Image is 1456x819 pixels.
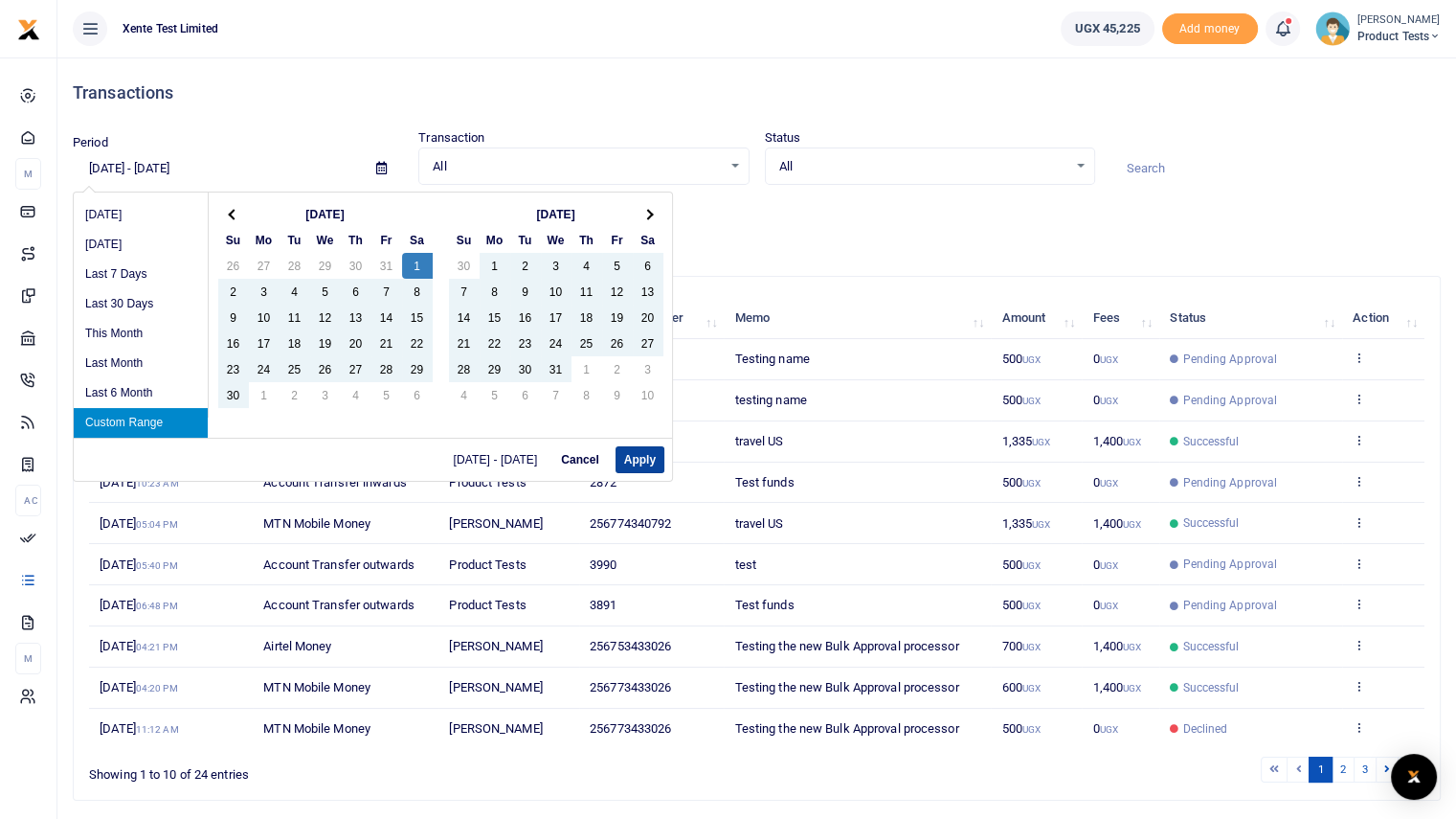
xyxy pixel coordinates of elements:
[310,227,341,253] th: We
[1315,11,1350,46] img: profile-user
[402,382,433,408] td: 6
[1022,724,1041,735] small: UGX
[590,475,616,489] span: 2872
[1315,11,1441,46] a: profile-user [PERSON_NAME] Product Tests
[341,227,371,253] th: Th
[541,330,571,356] td: 24
[590,721,671,736] span: 256773433026
[571,227,602,253] th: Th
[433,157,721,176] span: All
[735,352,810,366] span: Testing name
[1053,11,1162,46] li: Wallet ballance
[402,227,433,253] th: Sa
[1022,560,1041,571] small: UGX
[136,478,179,489] small: 10:23 AM
[1162,13,1258,45] span: Add money
[449,253,480,279] td: 30
[1099,601,1117,611] small: UGX
[263,680,370,694] span: MTN Mobile Money
[1022,396,1041,406] small: UGX
[1092,680,1141,694] span: 1,400
[1354,757,1377,783] a: 3
[280,279,310,305] td: 4
[590,680,671,694] span: 256773433026
[1123,683,1141,694] small: UGX
[249,356,280,382] td: 24
[73,208,1441,228] p: Download
[89,755,638,785] div: Showing 1 to 10 of 24 entries
[541,253,571,279] td: 3
[735,721,959,736] span: Testing the new Bulk Approval processor
[1061,11,1154,46] a: UGX 45,225
[571,330,602,356] td: 25
[571,356,602,382] td: 1
[571,305,602,330] td: 18
[1182,638,1239,655] span: Successful
[480,356,510,382] td: 29
[74,349,208,378] li: Last Month
[1032,519,1050,530] small: UGX
[779,157,1067,176] span: All
[1099,396,1117,406] small: UGX
[341,356,371,382] td: 27
[449,680,542,694] span: [PERSON_NAME]
[1092,639,1141,653] span: 1,400
[480,227,510,253] th: Mo
[633,330,663,356] td: 27
[1110,152,1441,185] input: Search
[218,279,249,305] td: 2
[724,298,991,339] th: Memo: activate to sort column ascending
[480,382,510,408] td: 5
[1092,393,1117,407] span: 0
[1099,478,1117,489] small: UGX
[1123,642,1141,652] small: UGX
[341,253,371,279] td: 30
[541,305,571,330] td: 17
[735,680,959,694] span: Testing the new Bulk Approval processor
[1001,598,1041,612] span: 500
[74,200,208,230] li: [DATE]
[1357,12,1441,29] small: [PERSON_NAME]
[1309,757,1332,783] a: 1
[371,253,402,279] td: 31
[1022,354,1041,365] small: UGX
[541,382,571,408] td: 7
[1099,354,1117,365] small: UGX
[1092,475,1117,489] span: 0
[571,253,602,279] td: 4
[1182,433,1239,450] span: Successful
[602,305,633,330] td: 19
[310,382,341,408] td: 3
[1001,680,1041,694] span: 600
[402,253,433,279] td: 1
[218,356,249,382] td: 23
[1342,298,1424,339] th: Action: activate to sort column ascending
[136,560,178,571] small: 05:40 PM
[765,128,801,148] label: Status
[371,227,402,253] th: Fr
[74,289,208,319] li: Last 30 Days
[1182,351,1277,368] span: Pending Approval
[280,382,310,408] td: 2
[510,253,541,279] td: 2
[510,382,541,408] td: 6
[602,227,633,253] th: Fr
[602,330,633,356] td: 26
[1001,639,1041,653] span: 700
[263,475,406,489] span: Account Transfer inwards
[74,378,208,408] li: Last 6 Month
[341,382,371,408] td: 4
[590,516,671,531] span: 256774340792
[1123,437,1141,447] small: UGX
[1182,392,1277,409] span: Pending Approval
[74,319,208,349] li: This Month
[480,330,510,356] td: 22
[449,305,480,330] td: 14
[136,724,179,735] small: 11:12 AM
[449,516,542,531] span: [PERSON_NAME]
[1092,434,1141,448] span: 1,400
[480,305,510,330] td: 15
[1022,642,1041,652] small: UGX
[1182,679,1239,696] span: Successful
[1357,28,1441,45] span: Product Tests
